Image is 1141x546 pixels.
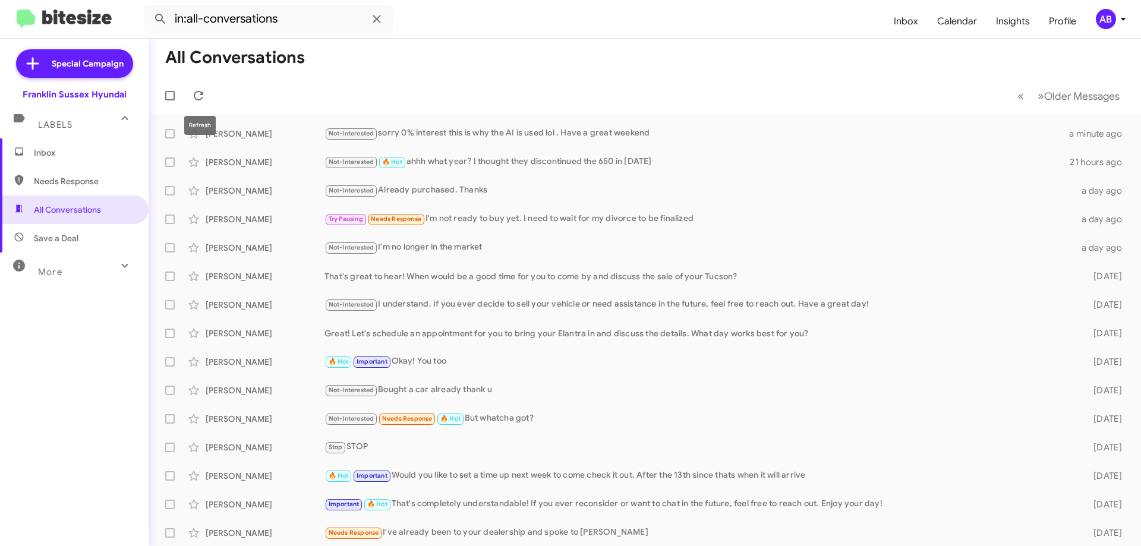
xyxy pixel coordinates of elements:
span: 🔥 Hot [329,358,349,365]
div: I'm no longer in the market [324,241,1074,254]
div: a day ago [1074,185,1131,197]
div: [PERSON_NAME] [206,413,324,425]
div: But whatcha got? [324,412,1074,425]
div: I understand. If you ever decide to sell your vehicle or need assistance in the future, feel free... [324,298,1074,311]
span: Needs Response [382,415,433,422]
div: [PERSON_NAME] [206,128,324,140]
span: Stop [329,443,343,451]
div: [PERSON_NAME] [206,299,324,311]
div: Would you like to set a time up next week to come check it out. After the 13th since thats when i... [324,469,1074,482]
div: Refresh [184,116,216,135]
h1: All Conversations [165,48,305,67]
div: [DATE] [1074,441,1131,453]
div: [PERSON_NAME] [206,498,324,510]
div: [PERSON_NAME] [206,185,324,197]
div: [PERSON_NAME] [206,527,324,539]
div: [PERSON_NAME] [206,213,324,225]
div: [DATE] [1074,270,1131,282]
div: [PERSON_NAME] [206,470,324,482]
div: [PERSON_NAME] [206,441,324,453]
div: [PERSON_NAME] [206,242,324,254]
div: [PERSON_NAME] [206,384,324,396]
a: Calendar [928,4,986,39]
span: Try Pausing [329,215,363,223]
div: Okay! You too [324,355,1074,368]
span: Labels [38,119,73,130]
span: 🔥 Hot [367,500,387,508]
div: [DATE] [1074,327,1131,339]
span: Not-Interested [329,301,374,308]
div: Already purchased. Thanks [324,184,1074,197]
span: Needs Response [371,215,421,223]
div: 21 hours ago [1070,156,1131,168]
span: Not-Interested [329,158,374,166]
span: More [38,267,62,277]
div: [DATE] [1074,299,1131,311]
div: [DATE] [1074,527,1131,539]
span: Important [357,358,387,365]
span: Older Messages [1044,90,1120,103]
button: Next [1030,84,1127,108]
span: 🔥 Hot [440,415,461,422]
span: 🔥 Hot [329,472,349,479]
span: Save a Deal [34,232,78,244]
a: Special Campaign [16,49,133,78]
div: Great! Let's schedule an appointment for you to bring your Elantra in and discuss the details. Wh... [324,327,1074,339]
div: [PERSON_NAME] [206,270,324,282]
span: Inbox [34,147,135,159]
span: Needs Response [34,175,135,187]
div: [DATE] [1074,470,1131,482]
input: Search [144,5,393,33]
div: AB [1096,9,1116,29]
div: [PERSON_NAME] [206,327,324,339]
div: [DATE] [1074,384,1131,396]
span: All Conversations [34,204,101,216]
span: Not-Interested [329,187,374,194]
div: That's completely understandable! If you ever reconsider or want to chat in the future, feel free... [324,497,1074,511]
span: Not-Interested [329,415,374,422]
span: 🔥 Hot [382,158,402,166]
span: « [1017,89,1024,103]
div: [DATE] [1074,356,1131,368]
div: STOP [324,440,1074,454]
div: a day ago [1074,242,1131,254]
a: Profile [1039,4,1086,39]
a: Insights [986,4,1039,39]
a: Inbox [884,4,928,39]
span: Not-Interested [329,386,374,394]
div: [PERSON_NAME] [206,156,324,168]
nav: Page navigation example [1011,84,1127,108]
button: AB [1086,9,1128,29]
div: a minute ago [1069,128,1131,140]
span: Not-Interested [329,244,374,251]
div: That's great to hear! When would be a good time for you to come by and discuss the sale of your T... [324,270,1074,282]
div: sorry 0% interest this is why the AI is used lol . Have a great weekend [324,127,1069,140]
span: Important [329,500,360,508]
div: [DATE] [1074,498,1131,510]
div: Franklin Sussex Hyundai [23,89,127,100]
button: Previous [1010,84,1031,108]
span: Needs Response [329,529,379,536]
span: Special Campaign [52,58,124,70]
div: Bought a car already thank u [324,383,1074,397]
span: Not-Interested [329,130,374,137]
div: [DATE] [1074,413,1131,425]
span: Important [357,472,387,479]
div: [PERSON_NAME] [206,356,324,368]
div: I'm not ready to buy yet. I need to wait for my divorce to be finalized [324,212,1074,226]
span: » [1038,89,1044,103]
div: ahhh what year? I thought they discontinued the 650 in [DATE] [324,155,1070,169]
div: a day ago [1074,213,1131,225]
div: I've already been to your dealership and spoke to [PERSON_NAME] [324,526,1074,539]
